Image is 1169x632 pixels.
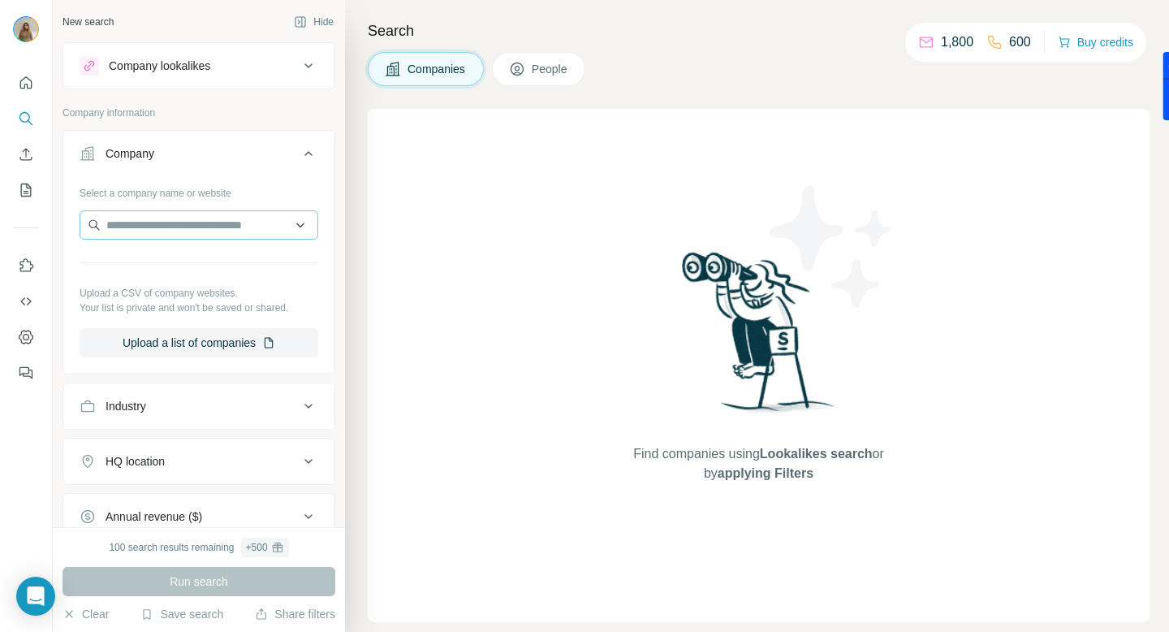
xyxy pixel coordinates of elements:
[80,328,318,357] button: Upload a list of companies
[63,106,335,120] p: Company information
[246,540,268,555] div: + 500
[63,46,334,85] button: Company lookalikes
[106,398,146,414] div: Industry
[760,447,873,461] span: Lookalikes search
[13,16,39,42] img: Avatar
[532,61,569,77] span: People
[80,286,318,301] p: Upload a CSV of company websites.
[759,174,905,320] img: Surfe Illustration - Stars
[80,180,318,201] div: Select a company name or website
[13,287,39,316] button: Use Surfe API
[408,61,467,77] span: Companies
[63,134,334,180] button: Company
[63,497,334,536] button: Annual revenue ($)
[1009,32,1031,52] p: 600
[255,606,335,622] button: Share filters
[106,145,154,162] div: Company
[63,606,109,622] button: Clear
[63,387,334,426] button: Industry
[16,577,55,616] div: Open Intercom Messenger
[63,15,114,29] div: New search
[140,606,223,622] button: Save search
[368,19,1150,42] h4: Search
[13,104,39,133] button: Search
[13,358,39,387] button: Feedback
[106,509,202,525] div: Annual revenue ($)
[13,322,39,352] button: Dashboard
[13,175,39,205] button: My lists
[283,10,345,34] button: Hide
[13,251,39,280] button: Use Surfe on LinkedIn
[106,453,165,470] div: HQ location
[13,140,39,169] button: Enrich CSV
[109,58,210,74] div: Company lookalikes
[13,68,39,97] button: Quick start
[941,32,973,52] p: 1,800
[1058,31,1133,54] button: Buy credits
[63,442,334,481] button: HQ location
[675,248,843,429] img: Surfe Illustration - Woman searching with binoculars
[80,301,318,315] p: Your list is private and won't be saved or shared.
[718,466,813,480] span: applying Filters
[109,538,288,557] div: 100 search results remaining
[628,444,888,483] span: Find companies using or by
